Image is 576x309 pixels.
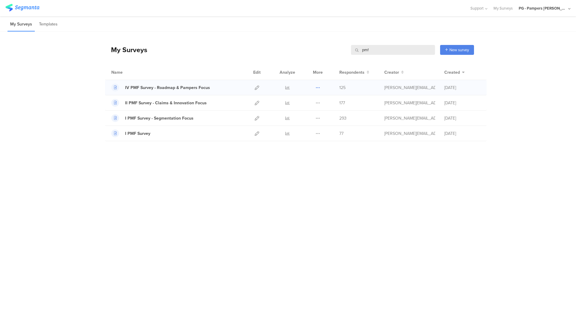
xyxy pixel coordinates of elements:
a: II PMF Survey - Claims & Innovation Focus [111,99,207,107]
div: aguiar.s@pg.com [384,115,435,121]
div: I PMF Survey [125,130,150,137]
span: Created [444,69,460,76]
div: Name [111,69,147,76]
span: Creator [384,69,399,76]
span: 177 [339,100,345,106]
a: IV PMF Survey - Roadmap & Pampers Focus [111,84,210,91]
div: Analyze [278,65,296,80]
div: aguiar.s@pg.com [384,100,435,106]
li: Templates [36,17,60,31]
div: My Surveys [105,45,147,55]
button: Creator [384,69,404,76]
button: Respondents [339,69,369,76]
input: Survey Name, Creator... [351,45,435,55]
div: PG - Pampers [PERSON_NAME] [519,5,567,11]
img: segmanta logo [5,4,39,11]
span: Support [470,5,484,11]
span: 77 [339,130,343,137]
div: [DATE] [444,100,480,106]
div: Edit [250,65,263,80]
button: Created [444,69,465,76]
a: I PMF Survey - Segmentation Focus [111,114,193,122]
div: [DATE] [444,115,480,121]
li: My Surveys [7,17,35,31]
a: I PMF Survey [111,129,150,137]
div: II PMF Survey - Claims & Innovation Focus [125,100,207,106]
div: IV PMF Survey - Roadmap & Pampers Focus [125,85,210,91]
span: New survey [449,47,469,53]
div: More [311,65,324,80]
div: [DATE] [444,85,480,91]
div: aguiar.s@pg.com [384,130,435,137]
div: I PMF Survey - Segmentation Focus [125,115,193,121]
span: Respondents [339,69,364,76]
div: aguiar.s@pg.com [384,85,435,91]
span: 125 [339,85,346,91]
span: 293 [339,115,346,121]
div: [DATE] [444,130,480,137]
